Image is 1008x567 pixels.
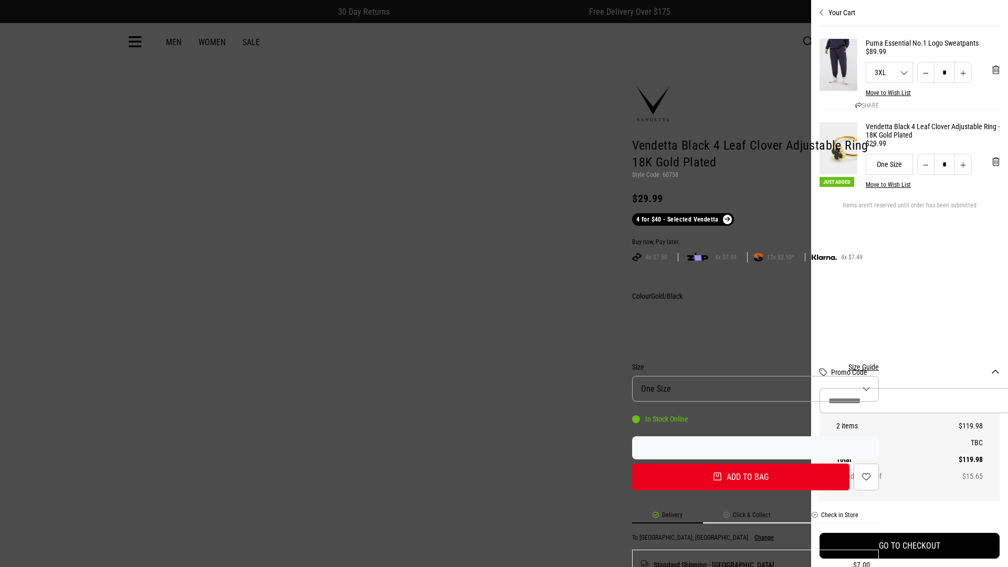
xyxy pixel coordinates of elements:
[954,154,972,175] button: Increase quantity
[754,253,763,261] img: SPLITPAY
[632,415,688,423] div: In Stock Online
[642,253,671,261] span: 4x $7.50
[820,533,1000,559] button: GO TO CHECKOUT
[754,534,774,541] button: Change
[837,253,867,261] span: 4x $7.49
[641,384,671,394] span: One Size
[848,361,879,373] button: Size Guide
[820,39,857,91] img: Puma Essential No.1 Logo Sweatpants
[855,102,879,109] a: SHARE
[932,417,983,434] td: $119.98
[711,253,741,261] span: 4x $7.49
[866,181,911,188] button: Move to Wish List
[932,451,983,468] td: $119.98
[820,202,1000,217] div: Items aren't reserved until order has been submitted
[703,511,791,523] li: Click & Collect
[836,434,932,451] th: Shipping
[866,139,1000,148] div: $29.99
[866,89,911,97] button: Move to Wish List
[866,154,913,175] div: One Size
[934,154,955,175] input: Quantity
[934,62,955,83] input: Quantity
[836,417,932,434] th: 2 items
[632,213,734,226] a: 4 for $40 - Selected Vendetta
[634,307,660,342] img: Gold/Black
[632,376,879,402] button: One Size
[632,171,879,180] p: Style Code: 60758
[632,361,879,373] div: Size
[866,122,1000,139] a: Vendetta Black 4 Leaf Clover Adjustable Ring - 18K Gold Plated
[917,62,934,83] button: Decrease quantity
[632,192,879,205] div: $29.99
[926,388,1000,413] button: Apply
[917,154,934,175] button: Decrease quantity
[954,62,972,83] button: Increase quantity
[791,511,879,523] li: Check in Store
[932,468,983,485] td: $15.65
[866,69,912,76] span: 3XL
[632,511,703,523] li: Delivery
[632,464,849,490] button: Add to bag
[632,238,879,247] div: Buy now, Pay later.
[866,47,1000,56] div: $89.99
[651,292,682,300] span: Gold/Black
[687,252,708,262] img: zip
[632,138,879,171] h1: Vendetta Black 4 Leaf Clover Adjustable Ring - 18K Gold Plated
[632,253,642,261] img: AFTERPAY
[632,534,748,541] p: To [GEOGRAPHIC_DATA], [GEOGRAPHIC_DATA]
[8,4,40,36] button: Open LiveChat chat widget
[812,255,837,260] img: KLARNA
[831,368,1000,376] button: Promo Code
[632,83,674,125] img: Vendetta
[632,290,879,302] div: Colour
[836,468,932,485] th: Includes GST of
[836,451,932,468] th: Total
[984,57,1008,83] button: 'Remove from cart
[632,443,879,453] iframe: Customer reviews powered by Trustpilot
[984,149,1008,175] button: 'Remove from cart
[763,253,799,261] span: 12x $2.50*
[866,39,1000,47] a: Puma Essential No.1 Logo Sweatpants
[932,434,983,451] td: TBC
[820,514,1000,524] iframe: Customer reviews powered by Trustpilot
